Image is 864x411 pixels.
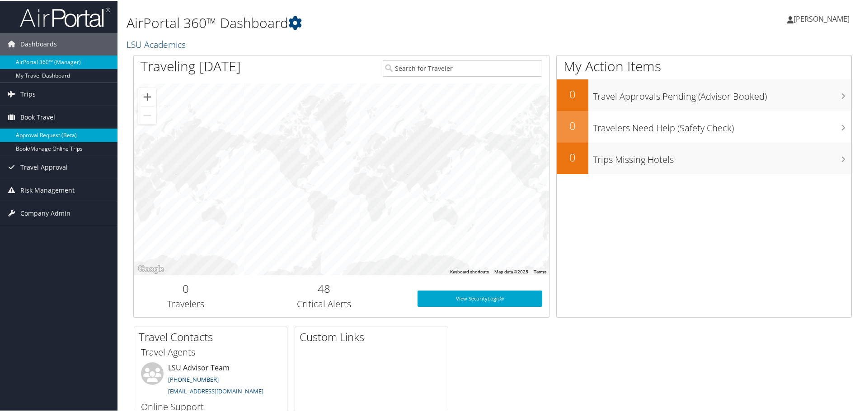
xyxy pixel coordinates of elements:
[593,148,851,165] h3: Trips Missing Hotels
[141,280,231,296] h2: 0
[127,37,188,50] a: LSU Academics
[244,297,404,309] h3: Critical Alerts
[20,82,36,105] span: Trips
[787,5,859,32] a: [PERSON_NAME]
[557,56,851,75] h1: My Action Items
[557,86,588,101] h2: 0
[138,87,156,105] button: Zoom in
[383,59,542,76] input: Search for Traveler
[141,297,231,309] h3: Travelers
[138,106,156,124] button: Zoom out
[20,32,57,55] span: Dashboards
[168,374,219,383] a: [PHONE_NUMBER]
[418,290,542,306] a: View SecurityLogic®
[557,117,588,133] h2: 0
[534,268,546,273] a: Terms (opens in new tab)
[127,13,615,32] h1: AirPortal 360™ Dashboard
[557,110,851,142] a: 0Travelers Need Help (Safety Check)
[136,263,166,274] a: Open this area in Google Maps (opens a new window)
[168,386,263,394] a: [EMAIL_ADDRESS][DOMAIN_NAME]
[593,116,851,134] h3: Travelers Need Help (Safety Check)
[557,142,851,173] a: 0Trips Missing Hotels
[136,263,166,274] img: Google
[141,345,280,358] h3: Travel Agents
[300,328,448,344] h2: Custom Links
[20,155,68,178] span: Travel Approval
[593,85,851,102] h3: Travel Approvals Pending (Advisor Booked)
[20,201,70,224] span: Company Admin
[20,105,55,128] span: Book Travel
[450,268,489,274] button: Keyboard shortcuts
[141,56,241,75] h1: Traveling [DATE]
[557,79,851,110] a: 0Travel Approvals Pending (Advisor Booked)
[494,268,528,273] span: Map data ©2025
[136,361,285,398] li: LSU Advisor Team
[20,6,110,27] img: airportal-logo.png
[794,13,850,23] span: [PERSON_NAME]
[139,328,287,344] h2: Travel Contacts
[244,280,404,296] h2: 48
[557,149,588,164] h2: 0
[20,178,75,201] span: Risk Management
